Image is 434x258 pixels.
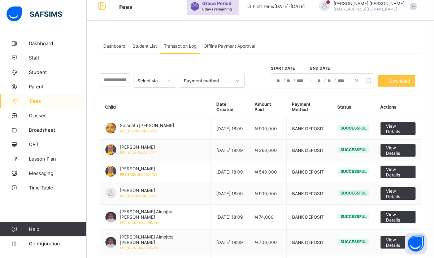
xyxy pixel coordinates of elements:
[310,78,312,84] span: –
[340,126,366,131] span: Successful
[283,77,285,83] span: /
[386,167,410,178] span: View Details
[29,241,86,246] span: Configuration
[286,183,332,205] td: BANK DEPOSIT
[120,209,205,220] span: [PERSON_NAME] Almojtba [PERSON_NAME]
[202,1,231,6] span: Grace Period
[29,141,87,147] span: CBT
[286,161,332,183] td: BANK DEPOSIT
[211,161,249,183] td: [DATE] 18:09
[294,77,295,83] span: /
[286,118,332,140] td: BANK DEPOSIT
[211,140,249,161] td: [DATE] 18:09
[120,220,158,225] span: PPS/KG3/KN/4305/24
[334,77,336,83] span: /
[312,0,420,12] div: SIMRAN SHARMA
[340,214,366,219] span: Successful
[255,240,277,245] span: ₦ 700,000
[211,183,249,205] td: [DATE] 18:09
[29,40,87,46] span: Dashboard
[255,214,274,220] span: ₦ 74,000
[211,205,249,230] td: [DATE] 18:09
[386,237,410,248] span: View Details
[138,78,163,84] div: Select status
[334,7,398,11] span: [EMAIL_ADDRESS][DOMAIN_NAME]
[120,234,205,245] span: [PERSON_NAME] Almojtba [PERSON_NAME]
[255,126,277,131] span: ₦ 900,000
[100,96,211,118] th: Child
[120,150,157,155] span: PPS/KG2/KN/4127/22
[340,169,366,174] span: Successful
[29,84,87,89] span: Parent
[334,1,405,6] span: [PERSON_NAME] [PERSON_NAME]
[190,2,199,11] img: sticker-purple.71386a28dfed39d6af7621340158ba97.svg
[184,78,231,84] div: Payment method
[120,172,157,176] span: PPS/KG2/KN/4127/22
[211,118,249,140] td: [DATE] 18:09
[286,230,332,255] td: BANK DEPOSIT
[405,233,427,254] button: Open asap
[29,69,87,75] span: Student
[375,96,421,118] th: Actions
[29,226,86,232] span: Help
[255,169,277,175] span: ₦ 540,000
[202,7,232,11] span: 6 days remaining
[211,96,249,118] th: Date Created
[386,188,410,199] span: View Details
[29,156,87,162] span: Lesson Plan
[340,147,366,152] span: Successful
[340,239,366,244] span: Successful
[340,191,366,196] span: Successful
[286,96,332,118] th: Payment Method
[103,43,125,49] span: Dashboard
[286,205,332,230] td: BANK DEPOSIT
[29,127,87,133] span: Broadsheet
[29,55,87,61] span: Staff
[324,77,326,83] span: /
[120,188,157,193] span: [PERSON_NAME]
[120,123,174,128] span: Sa'adatu [PERSON_NAME]
[29,185,87,191] span: Time Table
[271,66,310,71] span: Start date
[6,6,62,22] img: safsims
[29,113,87,118] span: Classes
[286,140,332,161] td: BANK DEPOSIT
[386,123,410,134] span: View Details
[120,246,158,250] span: PPS/KG3/KN/4305/24
[211,230,249,255] td: [DATE] 18:09
[246,4,305,9] span: session/term information
[30,98,87,104] span: Fees
[386,212,410,223] span: View Details
[255,191,277,196] span: ₦ 900,000
[119,3,133,10] span: Fees
[29,170,87,176] span: Messaging
[310,66,350,71] span: End date
[332,96,375,118] th: Status
[120,144,157,150] span: [PERSON_NAME]
[120,129,157,133] span: PPS/KG1/KN/4026/21
[164,43,196,49] span: Transaction Log
[204,43,255,49] span: Offline Payment Approval
[389,78,410,84] span: Download
[120,194,157,198] span: PPS/KG1/KN/4002/21
[120,166,157,171] span: [PERSON_NAME]
[249,96,287,118] th: Amount Paid
[255,148,277,153] span: ₦ 360,000
[386,145,410,156] span: View Details
[133,43,157,49] span: Student List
